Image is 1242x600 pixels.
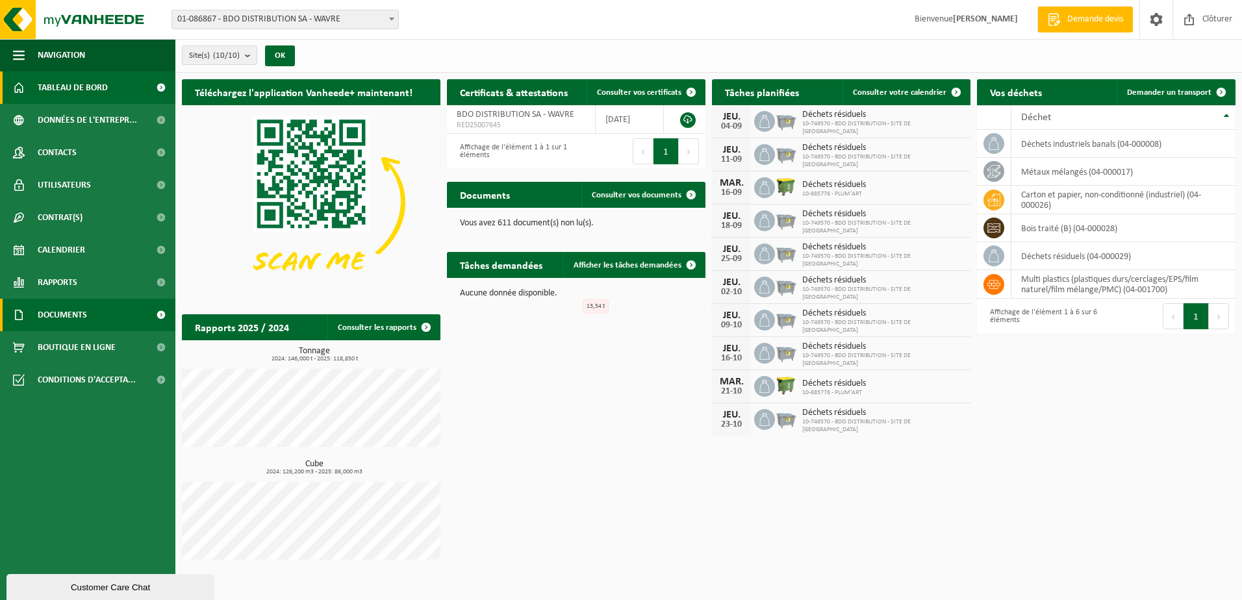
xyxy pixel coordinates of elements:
[453,137,570,166] div: Affichage de l'élément 1 à 1 sur 1 éléments
[38,331,116,364] span: Boutique en ligne
[802,143,964,153] span: Déchets résiduels
[38,104,137,136] span: Données de l'entrepr...
[802,180,866,190] span: Déchets résiduels
[1011,242,1236,270] td: déchets résiduels (04-000029)
[983,302,1100,331] div: Affichage de l'élément 1 à 6 sur 6 éléments
[172,10,398,29] span: 01-086867 - BDO DISTRIBUTION SA - WAVRE
[775,275,797,297] img: WB-2500-GAL-GY-01
[1209,303,1229,329] button: Next
[802,242,964,253] span: Déchets résiduels
[718,387,744,396] div: 21-10
[1011,130,1236,158] td: déchets industriels banals (04-000008)
[188,460,440,475] h3: Cube
[775,208,797,231] img: WB-2500-GAL-GY-01
[1011,158,1236,186] td: métaux mélangés (04-000017)
[802,389,866,397] span: 10-885778 - PLUM'ART
[718,122,744,131] div: 04-09
[977,79,1055,105] h2: Vos déchets
[38,299,87,331] span: Documents
[718,277,744,288] div: JEU.
[802,209,964,219] span: Déchets résiduels
[592,191,681,199] span: Consulter vos documents
[718,377,744,387] div: MAR.
[718,310,744,321] div: JEU.
[1184,303,1209,329] button: 1
[718,354,744,363] div: 16-10
[1064,13,1126,26] span: Demande devis
[1011,214,1236,242] td: bois traité (B) (04-000028)
[447,182,523,207] h2: Documents
[182,105,440,299] img: Download de VHEPlus App
[718,178,744,188] div: MAR.
[853,88,946,97] span: Consulter votre calendrier
[718,244,744,255] div: JEU.
[718,321,744,330] div: 09-10
[718,155,744,164] div: 11-09
[953,14,1018,24] strong: [PERSON_NAME]
[182,314,302,340] h2: Rapports 2025 / 2024
[802,275,964,286] span: Déchets résiduels
[843,79,969,105] a: Consulter votre calendrier
[802,153,964,169] span: 10-749570 - BDO DISTRIBUTION - SITE DE [GEOGRAPHIC_DATA]
[1163,303,1184,329] button: Previous
[457,120,585,131] span: RED25007645
[653,138,679,164] button: 1
[802,352,964,368] span: 10-749570 - BDO DISTRIBUTION - SITE DE [GEOGRAPHIC_DATA]
[802,408,964,418] span: Déchets résiduels
[587,79,704,105] a: Consulter vos certificats
[38,266,77,299] span: Rapports
[189,46,240,66] span: Site(s)
[802,253,964,268] span: 10-749570 - BDO DISTRIBUTION - SITE DE [GEOGRAPHIC_DATA]
[802,342,964,352] span: Déchets résiduels
[802,418,964,434] span: 10-749570 - BDO DISTRIBUTION - SITE DE [GEOGRAPHIC_DATA]
[574,261,681,269] span: Afficher les tâches demandées
[775,374,797,396] img: WB-1100-HPE-GN-51
[1117,79,1234,105] a: Demander un transport
[597,88,681,97] span: Consulter vos certificats
[775,308,797,330] img: WB-2500-GAL-GY-01
[460,289,692,298] p: Aucune donnée disponible.
[718,221,744,231] div: 18-09
[1037,6,1133,32] a: Demande devis
[188,469,440,475] span: 2024: 126,200 m3 - 2025: 86,000 m3
[775,175,797,197] img: WB-1100-HPE-GN-51
[213,51,240,60] count: (10/10)
[1011,270,1236,299] td: multi plastics (plastiques durs/cerclages/EPS/film naturel/film mélange/PMC) (04-001700)
[718,344,744,354] div: JEU.
[188,356,440,362] span: 2024: 146,000 t - 2025: 118,850 t
[182,45,257,65] button: Site(s)(10/10)
[718,410,744,420] div: JEU.
[447,252,555,277] h2: Tâches demandées
[802,286,964,301] span: 10-749570 - BDO DISTRIBUTION - SITE DE [GEOGRAPHIC_DATA]
[775,341,797,363] img: WB-2500-GAL-GY-01
[775,142,797,164] img: WB-2500-GAL-GY-01
[802,190,866,198] span: 10-885778 - PLUM'ART
[775,242,797,264] img: WB-2500-GAL-GY-01
[38,169,91,201] span: Utilisateurs
[802,120,964,136] span: 10-749570 - BDO DISTRIBUTION - SITE DE [GEOGRAPHIC_DATA]
[718,255,744,264] div: 25-09
[802,308,964,319] span: Déchets résiduels
[265,45,295,66] button: OK
[802,219,964,235] span: 10-749570 - BDO DISTRIBUTION - SITE DE [GEOGRAPHIC_DATA]
[802,319,964,334] span: 10-749570 - BDO DISTRIBUTION - SITE DE [GEOGRAPHIC_DATA]
[38,201,82,234] span: Contrat(s)
[1127,88,1211,97] span: Demander un transport
[581,182,704,208] a: Consulter vos documents
[718,211,744,221] div: JEU.
[38,234,85,266] span: Calendrier
[563,252,704,278] a: Afficher les tâches demandées
[679,138,699,164] button: Next
[718,420,744,429] div: 23-10
[718,288,744,297] div: 02-10
[775,109,797,131] img: WB-2500-GAL-GY-01
[171,10,399,29] span: 01-086867 - BDO DISTRIBUTION SA - WAVRE
[712,79,812,105] h2: Tâches planifiées
[6,571,217,600] iframe: chat widget
[633,138,653,164] button: Previous
[1011,186,1236,214] td: carton et papier, non-conditionné (industriel) (04-000026)
[775,407,797,429] img: WB-2500-GAL-GY-01
[1021,112,1051,123] span: Déchet
[457,110,574,119] span: BDO DISTRIBUTION SA - WAVRE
